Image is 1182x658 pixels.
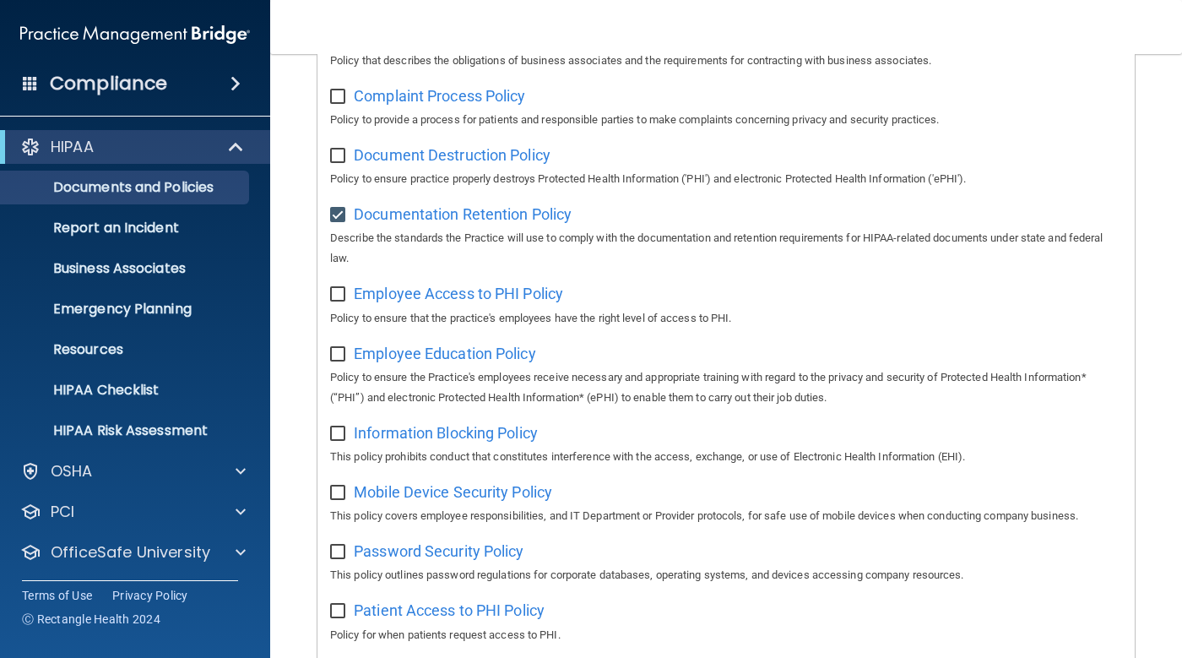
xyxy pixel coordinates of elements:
p: OfficeSafe University [51,542,210,563]
a: OSHA [20,461,246,481]
span: Employee Access to PHI Policy [354,285,563,302]
span: Patient Access to PHI Policy [354,601,545,619]
p: Resources [11,341,241,358]
p: Policy to ensure practice properly destroys Protected Health Information ('PHI') and electronic P... [330,169,1122,189]
span: Mobile Device Security Policy [354,483,552,501]
p: OSHA [51,461,93,481]
span: Information Blocking Policy [354,424,538,442]
a: HIPAA [20,137,245,157]
p: This policy prohibits conduct that constitutes interference with the access, exchange, or use of ... [330,447,1122,467]
h4: Compliance [50,72,167,95]
p: Policy that describes the obligations of business associates and the requirements for contracting... [330,51,1122,71]
p: HIPAA Checklist [11,382,241,399]
p: Policy for when patients request access to PHI. [330,625,1122,645]
p: Policy to ensure that the practice's employees have the right level of access to PHI. [330,308,1122,329]
p: Emergency Planning [11,301,241,318]
p: Business Associates [11,260,241,277]
span: Documentation Retention Policy [354,205,572,223]
p: This policy covers employee responsibilities, and IT Department or Provider protocols, for safe u... [330,506,1122,526]
p: Describe the standards the Practice will use to comply with the documentation and retention requi... [330,228,1122,269]
p: Policy to provide a process for patients and responsible parties to make complaints concerning pr... [330,110,1122,130]
span: Employee Education Policy [354,345,536,362]
p: This policy outlines password regulations for corporate databases, operating systems, and devices... [330,565,1122,585]
p: Report an Incident [11,220,241,237]
span: Password Security Policy [354,542,523,560]
a: OfficeSafe University [20,542,246,563]
a: PCI [20,502,246,522]
p: Policy to ensure the Practice's employees receive necessary and appropriate training with regard ... [330,367,1122,408]
img: PMB logo [20,18,250,52]
p: HIPAA [51,137,94,157]
a: Privacy Policy [112,587,188,604]
span: Complaint Process Policy [354,87,525,105]
p: PCI [51,502,74,522]
span: Ⓒ Rectangle Health 2024 [22,611,160,628]
p: HIPAA Risk Assessment [11,422,241,439]
a: Terms of Use [22,587,92,604]
p: Documents and Policies [11,179,241,196]
span: Document Destruction Policy [354,146,550,164]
